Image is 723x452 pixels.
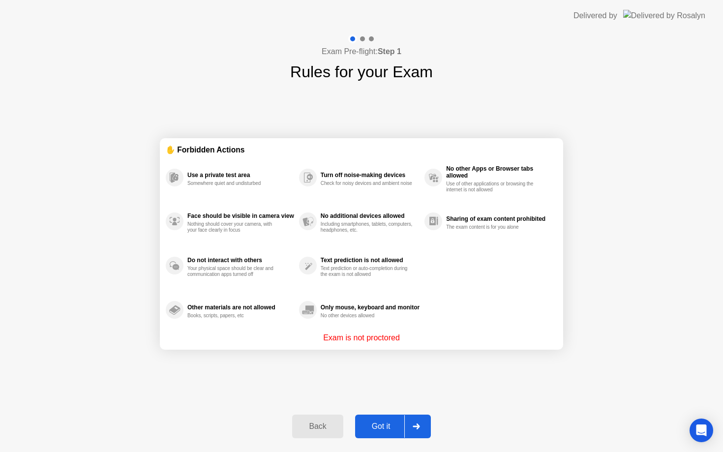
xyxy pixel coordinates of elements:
[358,422,404,431] div: Got it
[446,215,552,222] div: Sharing of exam content prohibited
[623,10,705,21] img: Delivered by Rosalyn
[166,144,557,155] div: ✋ Forbidden Actions
[378,47,401,56] b: Step 1
[187,313,280,319] div: Books, scripts, papers, etc
[187,257,294,264] div: Do not interact with others
[187,181,280,186] div: Somewhere quiet and undisturbed
[321,212,420,219] div: No additional devices allowed
[573,10,617,22] div: Delivered by
[321,313,414,319] div: No other devices allowed
[187,212,294,219] div: Face should be visible in camera view
[187,221,280,233] div: Nothing should cover your camera, with your face clearly in focus
[690,419,713,442] div: Open Intercom Messenger
[446,165,552,179] div: No other Apps or Browser tabs allowed
[446,181,539,193] div: Use of other applications or browsing the internet is not allowed
[187,304,294,311] div: Other materials are not allowed
[321,257,420,264] div: Text prediction is not allowed
[446,224,539,230] div: The exam content is for you alone
[322,46,401,58] h4: Exam Pre-flight:
[292,415,343,438] button: Back
[323,332,400,344] p: Exam is not proctored
[321,304,420,311] div: Only mouse, keyboard and monitor
[321,266,414,277] div: Text prediction or auto-completion during the exam is not allowed
[295,422,340,431] div: Back
[290,60,433,84] h1: Rules for your Exam
[187,172,294,179] div: Use a private test area
[355,415,431,438] button: Got it
[187,266,280,277] div: Your physical space should be clear and communication apps turned off
[321,221,414,233] div: Including smartphones, tablets, computers, headphones, etc.
[321,172,420,179] div: Turn off noise-making devices
[321,181,414,186] div: Check for noisy devices and ambient noise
